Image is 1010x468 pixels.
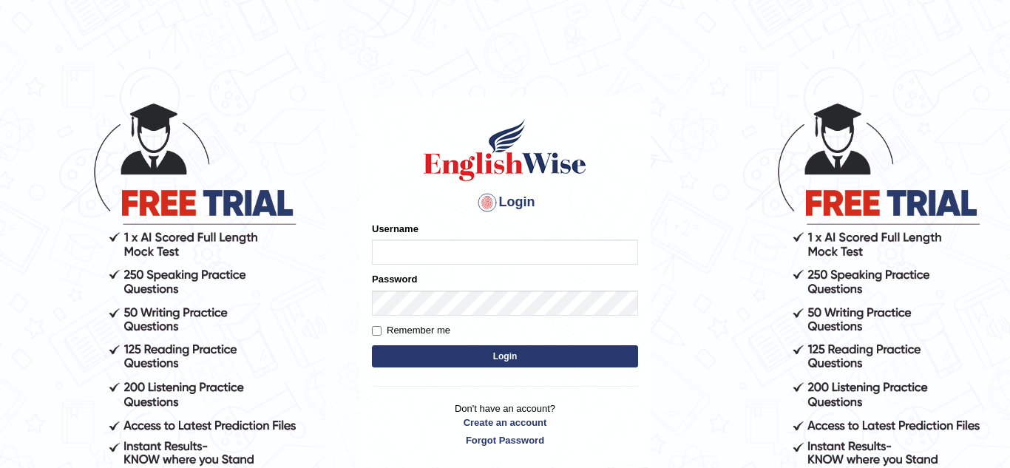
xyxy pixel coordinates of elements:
[372,326,382,336] input: Remember me
[372,191,638,214] h4: Login
[372,401,638,447] p: Don't have an account?
[372,345,638,367] button: Login
[372,416,638,430] a: Create an account
[372,433,638,447] a: Forgot Password
[421,117,589,183] img: Logo of English Wise sign in for intelligent practice with AI
[372,222,418,236] label: Username
[372,323,450,338] label: Remember me
[372,272,417,286] label: Password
